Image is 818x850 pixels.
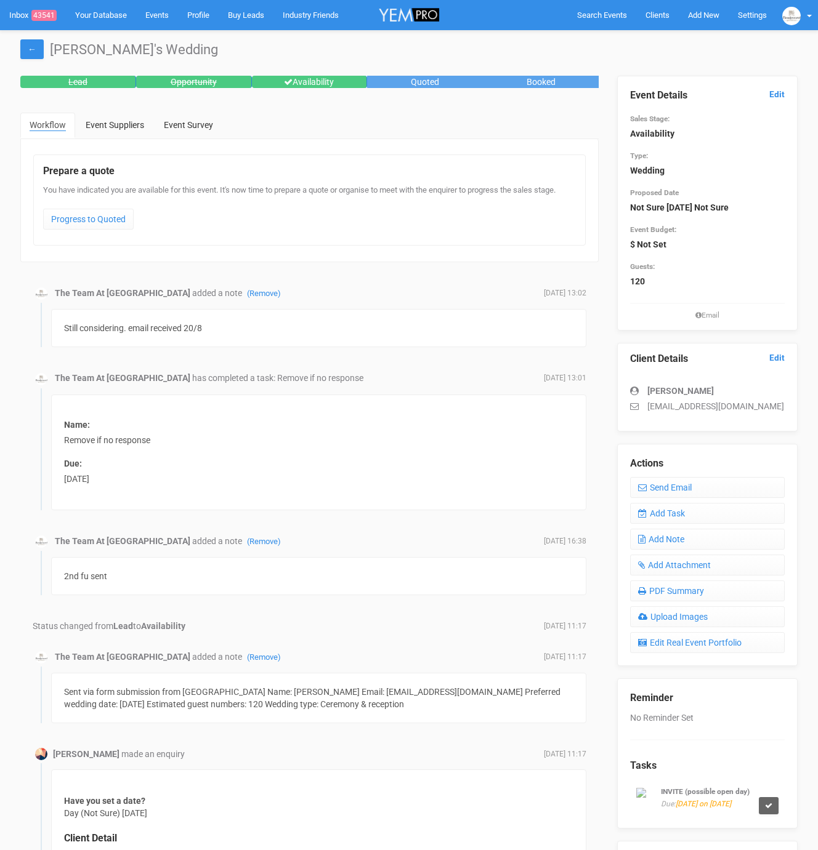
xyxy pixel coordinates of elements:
a: PDF Summary [630,580,785,601]
a: Edit Real Event Portfolio [630,632,785,653]
a: Edit [769,352,785,364]
small: INVITE (possible open day) [661,787,750,796]
span: [DATE] 13:02 [544,288,586,299]
a: Workflow [20,113,75,138]
strong: $ Not Set [630,239,666,249]
div: Still considering. email received 20/8 [51,309,586,347]
div: Quoted [367,76,483,88]
strong: The Team At [GEOGRAPHIC_DATA] [55,373,190,383]
legend: Prepare a quote [43,164,576,178]
div: You have indicated you are available for this event. It's now time to prepare a quote or organise... [43,185,576,236]
img: BGLogo.jpg [35,373,47,385]
small: Guests: [630,262,655,271]
small: Email [630,310,785,321]
span: [DATE] 11:17 [544,749,586,760]
label: Name: [64,419,573,431]
a: Upload Images [630,606,785,627]
div: Sent via form submission from [GEOGRAPHIC_DATA] Name: [PERSON_NAME] Email: [EMAIL_ADDRESS][DOMAIN... [51,673,586,723]
a: (Remove) [247,537,281,546]
small: Proposed Date [630,188,679,197]
legend: Reminder [630,691,785,705]
strong: Not Sure [DATE] Not Sure [630,202,729,212]
a: Add Note [630,529,785,550]
small: Sales Stage: [630,114,670,123]
img: watch.png [636,788,655,798]
strong: Lead [113,621,133,631]
strong: 120 [630,276,645,286]
span: has completed a task: Remove if no response [192,373,363,383]
img: BGLogo.jpg [35,287,47,300]
div: No Reminder Set [630,679,785,816]
strong: Availability [630,129,674,138]
span: added a note [192,288,281,298]
strong: Have you set a date? [64,796,145,806]
span: [DATE] 11:17 [544,652,586,662]
small: Type: [630,151,648,160]
span: 43541 [31,10,57,21]
small: Event Budget: [630,225,676,234]
span: made an enquiry [121,749,185,759]
div: Availability [252,76,368,88]
label: Due: [64,457,573,470]
span: added a note [192,652,281,662]
img: BGLogo.jpg [782,7,801,25]
strong: [PERSON_NAME] [53,749,119,759]
a: Edit [769,89,785,100]
span: Add New [688,10,719,20]
div: Booked [483,76,599,88]
a: ← [20,39,44,59]
h1: [PERSON_NAME]'s Wedding [20,42,798,57]
div: Opportunity [136,76,252,88]
a: (Remove) [247,652,281,662]
span: Search Events [577,10,627,20]
span: added a note [192,536,281,546]
legend: Client Detail [64,832,573,846]
strong: Availability [141,621,185,631]
img: BGLogo.jpg [35,651,47,664]
a: Add Task [630,503,785,524]
a: Progress to Quoted [43,209,134,230]
em: Due: [661,800,731,808]
legend: Tasks [630,759,785,773]
legend: Client Details [630,352,785,366]
a: Add Attachment [630,555,785,575]
span: [DATE] 11:17 [544,621,586,631]
div: [DATE] [64,457,573,485]
legend: Event Details [630,89,785,103]
div: 2nd fu sent [51,557,586,595]
div: Lead [20,76,136,88]
strong: The Team At [GEOGRAPHIC_DATA] [55,288,190,298]
strong: The Team At [GEOGRAPHIC_DATA] [55,536,190,546]
strong: Wedding [630,166,665,175]
img: BGLogo.jpg [35,535,47,548]
span: Status changed from to [33,621,185,631]
a: Event Suppliers [76,113,153,137]
span: [DATE] 16:38 [544,536,586,547]
a: Send Email [630,477,785,498]
strong: The Team At [GEOGRAPHIC_DATA] [55,652,190,662]
legend: Actions [630,457,785,471]
strong: [PERSON_NAME] [647,386,714,396]
p: [EMAIL_ADDRESS][DOMAIN_NAME] [630,400,785,412]
span: [DATE] on [DATE] [676,800,731,808]
div: Remove if no response [64,419,573,446]
a: Event Survey [155,113,222,137]
a: (Remove) [247,289,281,298]
span: Clients [646,10,670,20]
span: [DATE] 13:01 [544,373,586,383]
img: Profile Image [35,748,47,760]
